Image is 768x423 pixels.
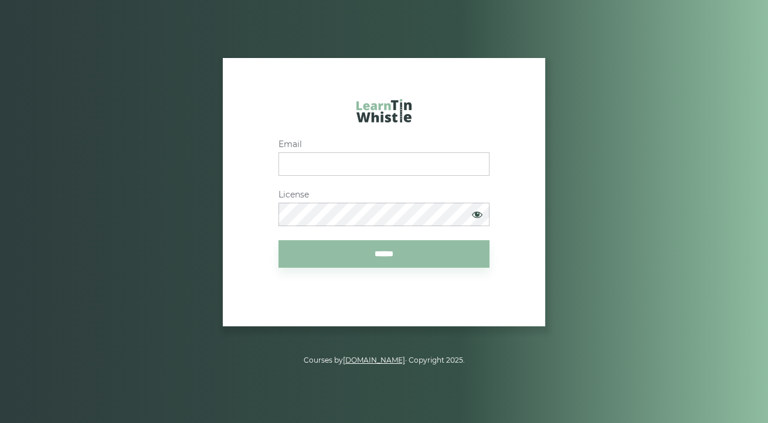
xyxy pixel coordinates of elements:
img: LearnTinWhistle.com [356,99,412,122]
label: License [278,190,490,200]
p: Courses by · Copyright 2025. [53,354,715,366]
a: [DOMAIN_NAME] [343,356,405,364]
a: LearnTinWhistle.com [356,99,412,128]
label: Email [278,139,490,149]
